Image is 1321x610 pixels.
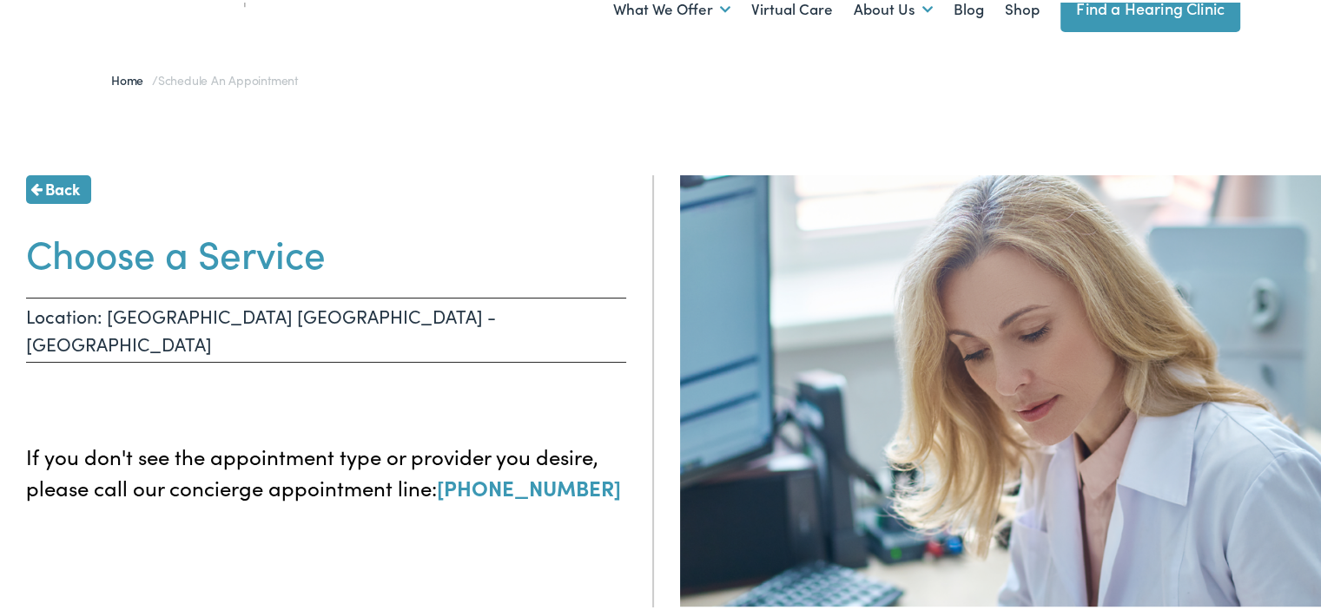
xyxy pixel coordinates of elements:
p: Location: [GEOGRAPHIC_DATA] [GEOGRAPHIC_DATA] - [GEOGRAPHIC_DATA] [26,295,626,360]
a: [PHONE_NUMBER] [437,470,621,499]
a: Back [26,173,91,201]
p: If you don't see the appointment type or provider you desire, please call our concierge appointme... [26,438,626,501]
span: Schedule An Appointment [158,69,298,86]
a: Home [111,69,152,86]
span: / [111,69,298,86]
span: Back [45,174,80,198]
h1: Choose a Service [26,227,626,273]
